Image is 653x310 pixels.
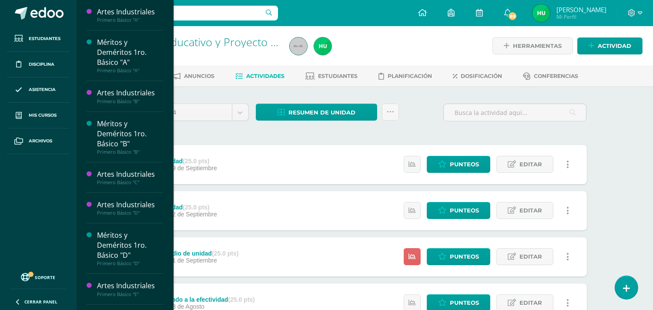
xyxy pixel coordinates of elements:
[235,69,285,83] a: Actividades
[513,38,562,54] span: Herramientas
[169,257,217,264] span: 01 de Septiembre
[169,165,217,172] span: 29 de Septiembre
[183,204,209,211] strong: (25.0 pts)
[24,299,57,305] span: Cerrar panel
[29,138,52,145] span: Archivos
[169,303,204,310] span: 18 de Agosto
[35,274,56,280] span: Soporte
[212,250,238,257] strong: (25.0 pts)
[427,248,490,265] a: Punteos
[97,230,163,266] a: Méritos y Deméritos 1ro. Básico "D"Primero Básico "D"
[556,5,606,14] span: [PERSON_NAME]
[534,73,578,79] span: Conferencias
[461,73,502,79] span: Dosificación
[508,11,517,21] span: 89
[388,73,432,79] span: Planificación
[290,37,307,55] img: 45x45
[97,291,163,297] div: Primero Básico "E"
[97,281,163,297] a: Artes IndustrialesPrimero Básico "E"
[153,158,217,165] div: Integridad
[29,112,57,119] span: Mis cursos
[110,36,279,48] h1: Desarrollo Educativo y Proyecto de Vida
[246,73,285,79] span: Actividades
[7,52,70,77] a: Disciplina
[29,35,60,42] span: Estudiantes
[97,119,163,149] div: Méritos y Deméritos 1ro. Básico "B"
[519,156,542,172] span: Editar
[97,98,163,104] div: Primero Básico "B"
[492,37,573,54] a: Herramientas
[97,169,163,179] div: Artes Industriales
[532,4,550,22] img: a65f7309e6ece7894f4d6d22d62da79f.png
[97,88,163,98] div: Artes Industriales
[288,104,355,121] span: Resumen de unidad
[519,249,542,265] span: Editar
[453,69,502,83] a: Dosificación
[97,149,163,155] div: Primero Básico "B"
[153,296,255,303] div: Educando a la efectividad
[519,202,542,219] span: Editar
[97,88,163,104] a: Artes IndustrialesPrimero Básico "B"
[314,37,332,55] img: a65f7309e6ece7894f4d6d22d62da79f.png
[184,73,214,79] span: Anuncios
[305,69,358,83] a: Estudiantes
[427,202,490,219] a: Punteos
[256,104,377,121] a: Resumen de unidad
[82,6,278,20] input: Busca un usuario...
[183,158,209,165] strong: (25.0 pts)
[318,73,358,79] span: Estudiantes
[97,17,163,23] div: Primero Básico "A"
[10,271,66,283] a: Soporte
[97,37,163,67] div: Méritos y Deméritos 1ro. Básico "A"
[7,128,70,154] a: Archivos
[97,200,163,216] a: Artes IndustrialesPrimero Básico "D"
[556,13,606,20] span: Mi Perfil
[97,281,163,291] div: Artes Industriales
[97,119,163,155] a: Méritos y Deméritos 1ro. Básico "B"Primero Básico "B"
[153,204,217,211] div: Integridad
[7,77,70,103] a: Asistencia
[97,37,163,74] a: Méritos y Deméritos 1ro. Básico "A"Primero Básico "A"
[427,156,490,173] a: Punteos
[110,34,308,49] a: Desarrollo Educativo y Proyecto de Vida
[577,37,643,54] a: Actividad
[29,61,54,68] span: Disciplina
[97,210,163,216] div: Primero Básico "D"
[228,296,255,303] strong: (25.0 pts)
[7,26,70,52] a: Estudiantes
[523,69,578,83] a: Conferencias
[450,249,479,265] span: Punteos
[110,48,279,56] div: Segundo Básico 'C'
[97,260,163,266] div: Primero Básico "D"
[598,38,631,54] span: Actividad
[29,86,56,93] span: Asistencia
[97,230,163,260] div: Méritos y Deméritos 1ro. Básico "D"
[97,169,163,185] a: Artes IndustrialesPrimero Básico "C"
[169,211,217,218] span: 22 de Septiembre
[7,103,70,128] a: Mis cursos
[97,7,163,17] div: Artes Industriales
[450,156,479,172] span: Punteos
[172,69,214,83] a: Anuncios
[144,104,248,121] a: Unidad 4
[450,202,479,219] span: Punteos
[153,250,238,257] div: Promedio de unidad
[97,7,163,23] a: Artes IndustrialesPrimero Básico "A"
[97,67,163,74] div: Primero Básico "A"
[444,104,586,121] input: Busca la actividad aquí...
[150,104,225,121] span: Unidad 4
[97,179,163,185] div: Primero Básico "C"
[378,69,432,83] a: Planificación
[97,200,163,210] div: Artes Industriales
